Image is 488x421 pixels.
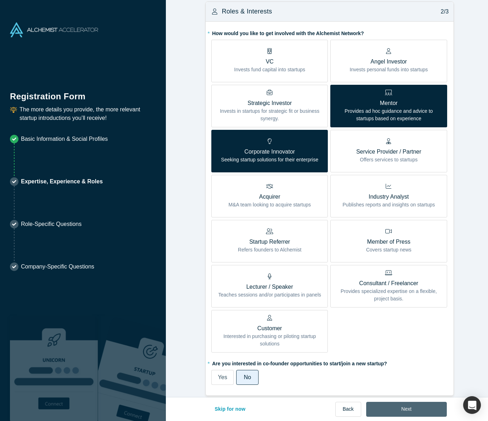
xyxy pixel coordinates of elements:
p: Mentor [336,99,441,107]
span: Yes [218,374,227,380]
img: Robust Technologies [10,316,98,421]
button: Back [335,402,361,417]
p: Teaches sessions and/or participates in panels [218,291,321,299]
button: Skip for now [207,402,253,417]
p: Provides specialized expertise on a flexible, project basis. [336,288,441,303]
p: Member of Press [366,238,412,246]
p: Service Provider / Partner [356,148,421,156]
p: Offers services to startups [356,156,421,164]
img: Prism AI [98,316,186,421]
p: Interested in purchasing or piloting startup solutions [217,333,322,348]
img: Alchemist Accelerator Logo [10,22,98,37]
p: Role-Specific Questions [21,220,82,228]
p: Lecturer / Speaker [218,283,321,291]
p: Customer [217,324,322,333]
span: No [244,374,251,380]
p: Refers founders to Alchemist [238,246,302,254]
label: Are you interested in co-founder opportunities to start/join a new startup? [211,358,448,367]
p: Basic Information & Social Profiles [21,135,108,143]
h3: Roles & Interests [222,7,272,16]
p: 2/3 [437,7,449,16]
h1: Registration Form [10,83,156,103]
p: Invests in startups for strategic fit or business synergy. [217,107,322,122]
p: Acquirer [228,193,311,201]
p: Company-Specific Questions [21,262,94,271]
p: Invests personal funds into startups [349,66,428,73]
label: How would you like to get involved with the Alchemist Network? [211,27,448,37]
p: Provides ad hoc guidance and advice to startups based on experience [336,107,441,122]
p: The more details you provide, the more relevant startup introductions you’ll receive! [20,105,156,122]
p: Expertise, Experience & Roles [21,177,103,186]
p: M&A team looking to acquire startups [228,201,311,209]
p: Covers startup news [366,246,412,254]
p: Startup Referrer [238,238,302,246]
p: VC [234,57,305,66]
p: Publishes reports and insights on startups [343,201,435,209]
button: Next [366,402,447,417]
p: Consultant / Freelancer [336,279,441,288]
p: Industry Analyst [343,193,435,201]
p: Seeking startup solutions for their enterprise [221,156,318,164]
p: Invests fund capital into startups [234,66,305,73]
p: Angel Investor [349,57,428,66]
p: Strategic Investor [217,99,322,107]
p: Corporate Innovator [221,148,318,156]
